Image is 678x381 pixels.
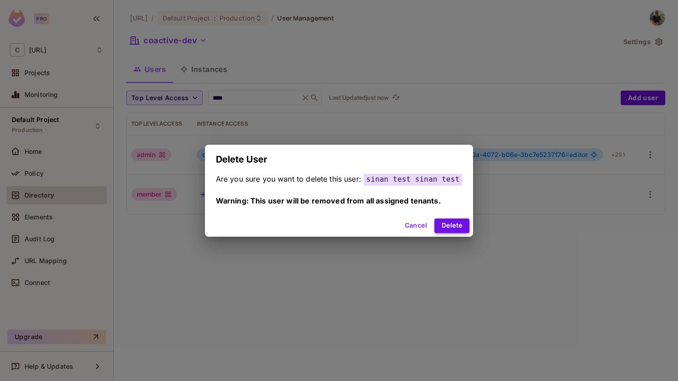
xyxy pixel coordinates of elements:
h2: Delete User [205,145,474,174]
button: Delete [434,218,469,233]
span: Are you sure you want to delete this user: [216,174,361,183]
span: Warning: This user will be removed from all assigned tenants. [216,196,441,205]
span: sinan test sinan test [364,173,462,186]
button: Cancel [401,218,431,233]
